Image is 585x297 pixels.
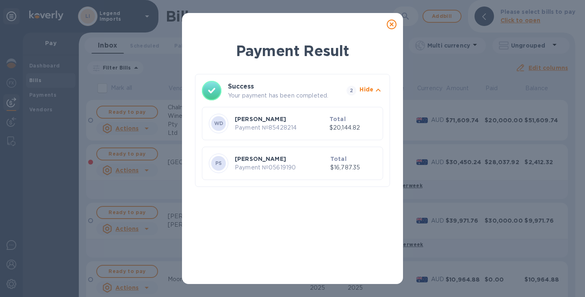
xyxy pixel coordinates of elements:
[235,155,327,163] p: [PERSON_NAME]
[235,115,326,123] p: [PERSON_NAME]
[360,85,383,96] button: Hide
[347,86,356,95] span: 2
[235,124,326,132] p: Payment № 85428214
[195,41,390,61] h1: Payment Result
[329,124,376,132] p: $20,144.82
[360,85,373,93] p: Hide
[215,160,222,166] b: PS
[228,91,343,100] p: Your payment has been completed.
[214,120,223,126] b: WD
[330,156,347,162] b: Total
[228,82,332,91] h3: Success
[330,163,376,172] p: $16,787.35
[329,116,346,122] b: Total
[235,163,327,172] p: Payment № 05619190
